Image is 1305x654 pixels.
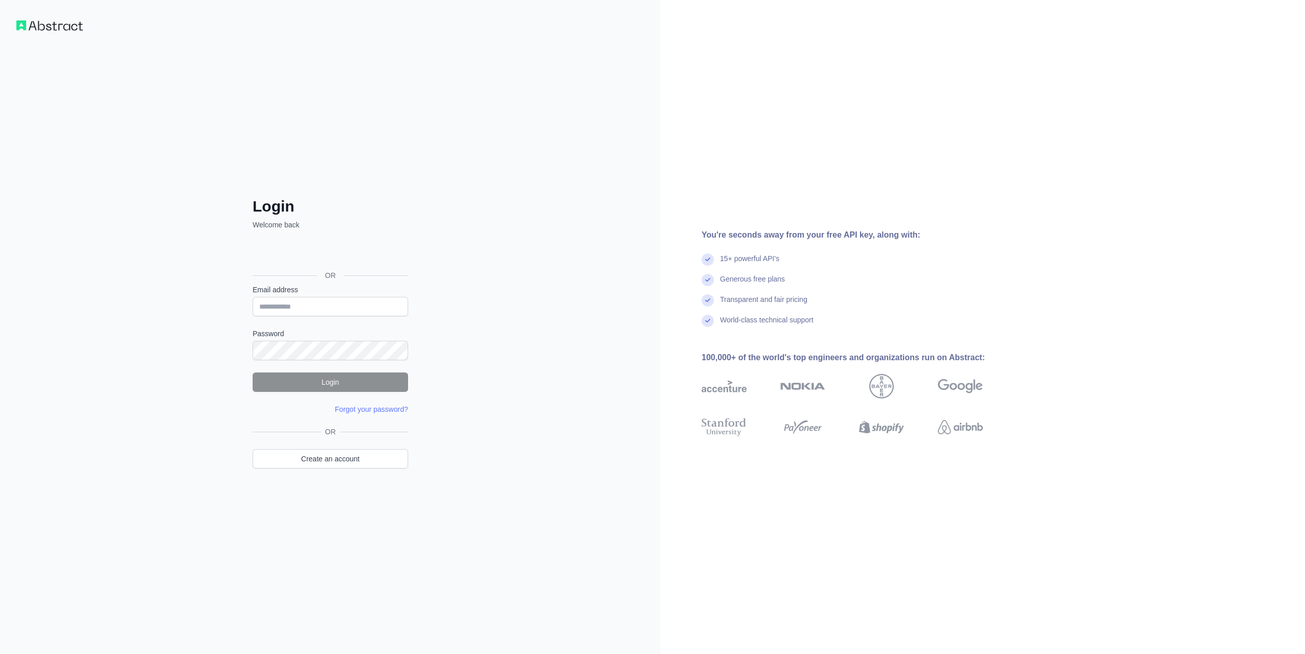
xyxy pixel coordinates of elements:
p: Welcome back [253,220,408,230]
label: Email address [253,285,408,295]
a: Forgot your password? [335,405,408,413]
img: accenture [702,374,747,399]
img: stanford university [702,416,747,438]
img: Workflow [16,20,83,31]
div: Generous free plans [720,274,785,294]
div: Transparent and fair pricing [720,294,807,315]
iframe: Sign in with Google Button [247,241,411,264]
img: nokia [780,374,825,399]
div: World-class technical support [720,315,814,335]
a: Create an account [253,449,408,469]
span: OR [321,427,340,437]
img: check mark [702,274,714,286]
button: Login [253,372,408,392]
img: check mark [702,294,714,307]
span: OR [317,270,344,281]
img: payoneer [780,416,825,438]
img: bayer [869,374,894,399]
img: shopify [859,416,904,438]
img: google [938,374,983,399]
img: check mark [702,253,714,266]
img: airbnb [938,416,983,438]
img: check mark [702,315,714,327]
div: 15+ powerful API's [720,253,779,274]
label: Password [253,329,408,339]
div: You're seconds away from your free API key, along with: [702,229,1016,241]
div: 100,000+ of the world's top engineers and organizations run on Abstract: [702,352,1016,364]
h2: Login [253,197,408,216]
